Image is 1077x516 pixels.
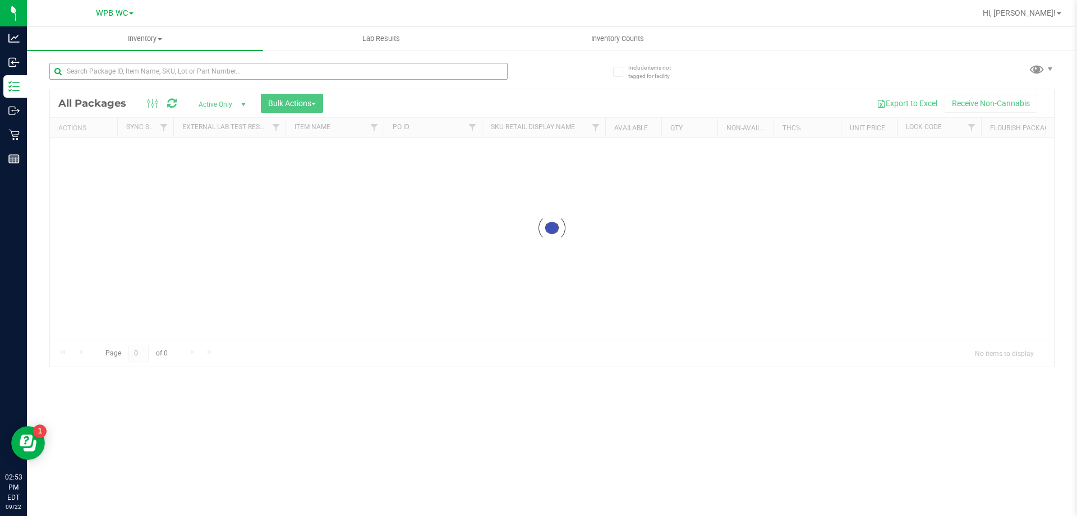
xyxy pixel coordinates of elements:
[499,27,735,51] a: Inventory Counts
[33,424,47,438] iframe: Resource center unread badge
[49,63,508,80] input: Search Package ID, Item Name, SKU, Lot or Part Number...
[628,63,684,80] span: Include items not tagged for facility
[8,81,20,92] inline-svg: Inventory
[5,503,22,511] p: 09/22
[8,129,20,140] inline-svg: Retail
[263,27,499,51] a: Lab Results
[11,426,45,460] iframe: Resource center
[5,472,22,503] p: 02:53 PM EDT
[347,34,415,44] span: Lab Results
[8,153,20,165] inline-svg: Reports
[8,33,20,44] inline-svg: Analytics
[27,27,263,51] a: Inventory
[96,8,128,18] span: WPB WC
[576,34,659,44] span: Inventory Counts
[27,34,263,44] span: Inventory
[8,57,20,68] inline-svg: Inbound
[8,105,20,116] inline-svg: Outbound
[983,8,1056,17] span: Hi, [PERSON_NAME]!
